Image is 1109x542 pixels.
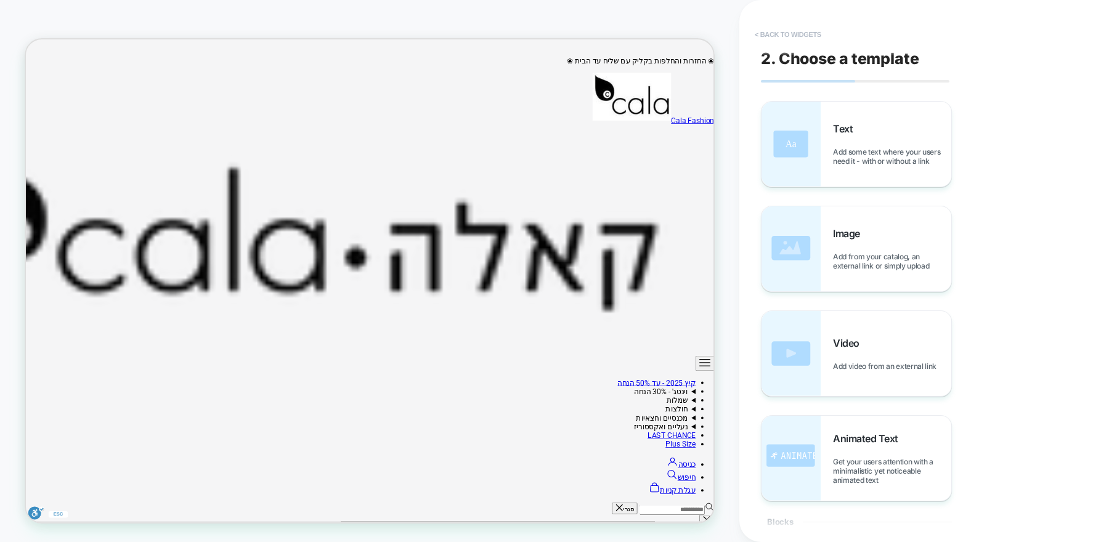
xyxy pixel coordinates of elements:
[829,522,893,533] a: LAST CHANCE
[833,147,951,166] span: Add some text where your users need it - with or without a link
[833,252,951,270] span: Add from your catalog, an external link or simply upload
[325,9,442,29] span: COLLECTION: LAST CHANCE (Category)
[833,362,943,371] span: Add video from an external link
[761,49,919,68] span: 2. Choose a template
[833,227,866,240] span: Image
[833,337,866,349] span: Video
[749,25,827,44] button: < Back to widgets
[860,102,917,113] span: Cala Fashion
[833,432,904,445] span: Animated Text
[761,501,952,542] div: Blocks
[833,123,859,135] span: Text
[789,451,893,463] a: קיץ 2025 - עד 50% הנחה
[833,457,951,485] span: Get your users attention with a minimalistic yet noticeable animated text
